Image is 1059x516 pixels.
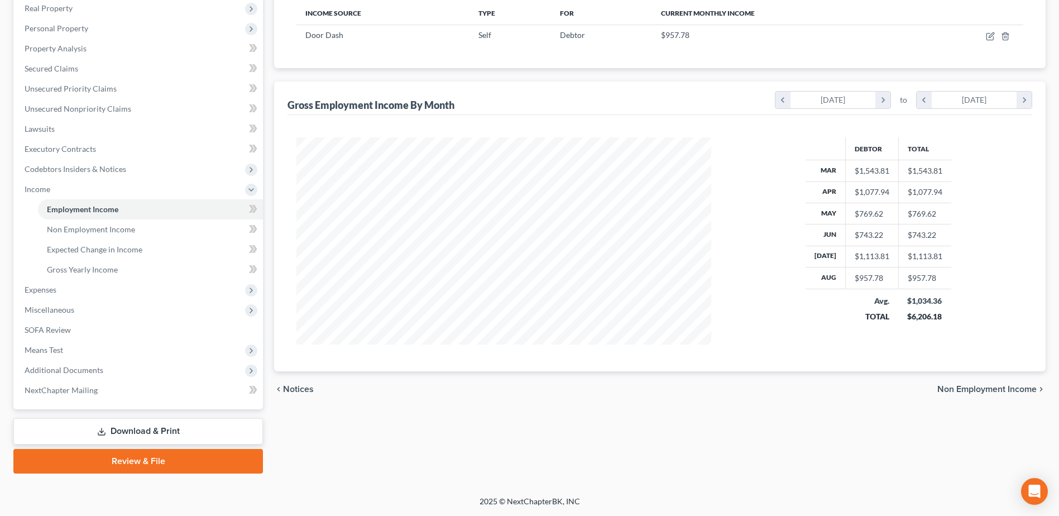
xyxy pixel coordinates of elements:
span: Current Monthly Income [661,9,755,17]
div: [DATE] [790,92,876,108]
td: $1,077.94 [898,181,951,203]
button: chevron_left Notices [274,385,314,394]
i: chevron_left [775,92,790,108]
span: Expenses [25,285,56,294]
a: Download & Print [13,418,263,445]
div: [DATE] [932,92,1017,108]
a: Executory Contracts [16,139,263,159]
span: Real Property [25,3,73,13]
td: $1,113.81 [898,246,951,267]
span: Gross Yearly Income [47,265,118,274]
span: Income Source [305,9,361,17]
a: Gross Yearly Income [38,260,263,280]
div: $769.62 [855,208,889,219]
th: Apr [806,181,846,203]
a: Secured Claims [16,59,263,79]
a: Employment Income [38,199,263,219]
span: Unsecured Nonpriority Claims [25,104,131,113]
span: Self [478,30,491,40]
i: chevron_left [274,385,283,394]
td: $743.22 [898,224,951,246]
div: $1,543.81 [855,165,889,176]
div: 2025 © NextChapterBK, INC [212,496,848,516]
i: chevron_right [875,92,890,108]
span: Non Employment Income [937,385,1037,394]
div: $1,077.94 [855,187,889,198]
a: NextChapter Mailing [16,380,263,400]
div: Gross Employment Income By Month [287,98,454,112]
div: Avg. [854,295,889,307]
span: Non Employment Income [47,224,135,234]
th: Debtor [845,137,898,160]
div: $743.22 [855,230,889,241]
a: Non Employment Income [38,219,263,240]
span: Employment Income [47,204,118,214]
span: Door Dash [305,30,343,40]
span: NextChapter Mailing [25,385,98,395]
a: SOFA Review [16,320,263,340]
span: For [560,9,574,17]
div: $6,206.18 [907,311,942,322]
span: $957.78 [661,30,689,40]
a: Expected Change in Income [38,240,263,260]
span: Means Test [25,345,63,355]
i: chevron_left [917,92,932,108]
td: $1,543.81 [898,160,951,181]
span: Property Analysis [25,44,87,53]
span: Personal Property [25,23,88,33]
button: Non Employment Income chevron_right [937,385,1046,394]
td: $769.62 [898,203,951,224]
div: $1,034.36 [907,295,942,307]
div: $957.78 [855,273,889,284]
span: Miscellaneous [25,305,74,314]
span: Expected Change in Income [47,245,142,254]
span: Lawsuits [25,124,55,133]
th: May [806,203,846,224]
div: Open Intercom Messenger [1021,478,1048,505]
th: Aug [806,267,846,289]
div: $1,113.81 [855,251,889,262]
a: Review & File [13,449,263,474]
span: Codebtors Insiders & Notices [25,164,126,174]
i: chevron_right [1017,92,1032,108]
a: Unsecured Priority Claims [16,79,263,99]
th: Jun [806,224,846,246]
th: Mar [806,160,846,181]
a: Lawsuits [16,119,263,139]
th: Total [898,137,951,160]
span: Unsecured Priority Claims [25,84,117,93]
span: Debtor [560,30,585,40]
div: TOTAL [854,311,889,322]
span: Additional Documents [25,365,103,375]
td: $957.78 [898,267,951,289]
span: to [900,94,907,106]
a: Property Analysis [16,39,263,59]
i: chevron_right [1037,385,1046,394]
th: [DATE] [806,246,846,267]
span: Income [25,184,50,194]
a: Unsecured Nonpriority Claims [16,99,263,119]
span: Secured Claims [25,64,78,73]
span: SOFA Review [25,325,71,335]
span: Executory Contracts [25,144,96,154]
span: Type [478,9,495,17]
span: Notices [283,385,314,394]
